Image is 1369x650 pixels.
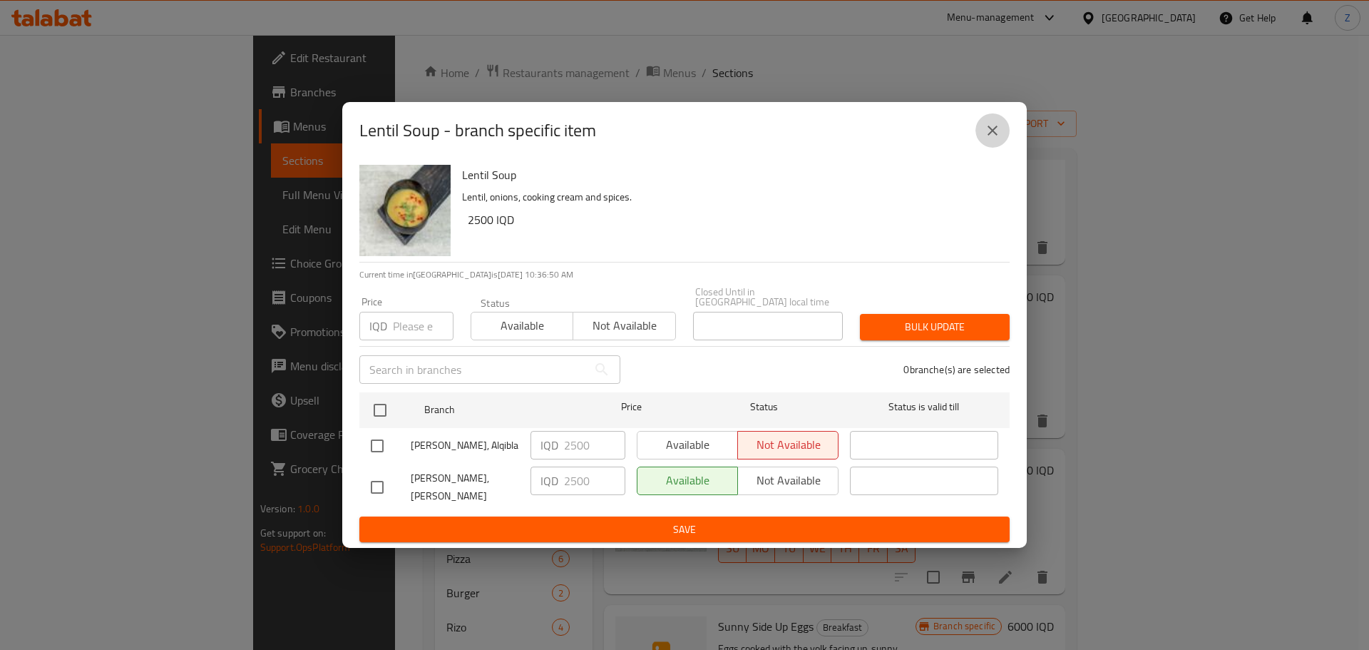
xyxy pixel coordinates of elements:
span: Available [477,315,568,336]
span: Status is valid till [850,398,998,416]
span: [PERSON_NAME], [PERSON_NAME] [411,469,519,505]
button: Available [471,312,573,340]
span: Not available [579,315,670,336]
h2: Lentil Soup - branch specific item [359,119,596,142]
span: Save [371,521,998,539]
p: IQD [540,437,558,454]
h6: Lentil Soup [462,165,998,185]
span: Price [584,398,679,416]
span: Bulk update [871,318,998,336]
span: [PERSON_NAME], Alqibla [411,437,519,455]
h6: 2500 IQD [468,210,998,230]
input: Please enter price [564,431,625,459]
input: Please enter price [564,467,625,495]
button: Not available [573,312,675,340]
input: Search in branches [359,355,588,384]
span: Status [690,398,839,416]
img: Lentil Soup [359,165,451,256]
p: IQD [369,318,387,335]
span: Branch [424,401,573,419]
input: Please enter price [393,312,453,340]
button: Bulk update [860,314,1010,340]
p: Current time in [GEOGRAPHIC_DATA] is [DATE] 10:36:50 AM [359,268,1010,281]
button: Save [359,517,1010,543]
button: close [975,113,1010,148]
p: IQD [540,472,558,489]
p: 0 branche(s) are selected [903,362,1010,377]
p: Lentil, onions, cooking cream and spices. [462,188,998,206]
